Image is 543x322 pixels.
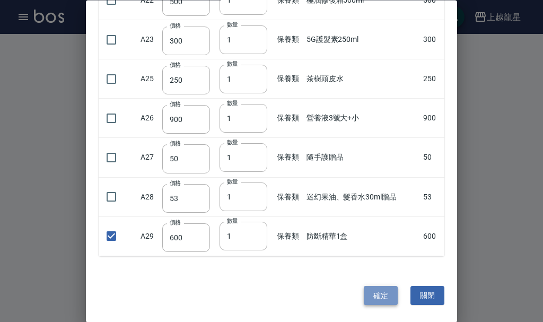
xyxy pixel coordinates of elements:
label: 數量 [227,138,238,146]
td: A29 [138,217,160,256]
label: 價格 [170,101,181,109]
td: 300 [421,20,444,59]
label: 價格 [170,179,181,187]
label: 價格 [170,219,181,227]
td: 保養類 [274,99,304,138]
td: 保養類 [274,178,304,217]
td: 茶樹頭皮水 [304,59,421,99]
td: 保養類 [274,20,304,59]
td: A26 [138,99,160,138]
label: 數量 [227,21,238,29]
label: 數量 [227,60,238,68]
td: 保養類 [274,138,304,177]
label: 價格 [170,140,181,148]
td: 隨手護贈品 [304,138,421,177]
td: A23 [138,20,160,59]
label: 價格 [170,22,181,30]
button: 關閉 [410,286,444,306]
button: 確定 [364,286,398,306]
td: 營養液3號大+小 [304,99,421,138]
td: 50 [421,138,444,177]
td: 900 [421,99,444,138]
label: 數量 [227,99,238,107]
td: 保養類 [274,59,304,99]
td: 防斷精華1盒 [304,217,421,256]
td: 迷幻果油、髮香水30ml贈品 [304,178,421,217]
td: 600 [421,217,444,256]
td: 5G護髮素250ml [304,20,421,59]
td: 53 [421,178,444,217]
td: 保養類 [274,217,304,256]
label: 數量 [227,217,238,225]
label: 數量 [227,178,238,186]
td: 250 [421,59,444,99]
td: A27 [138,138,160,177]
label: 價格 [170,62,181,69]
td: A28 [138,178,160,217]
td: A25 [138,59,160,99]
